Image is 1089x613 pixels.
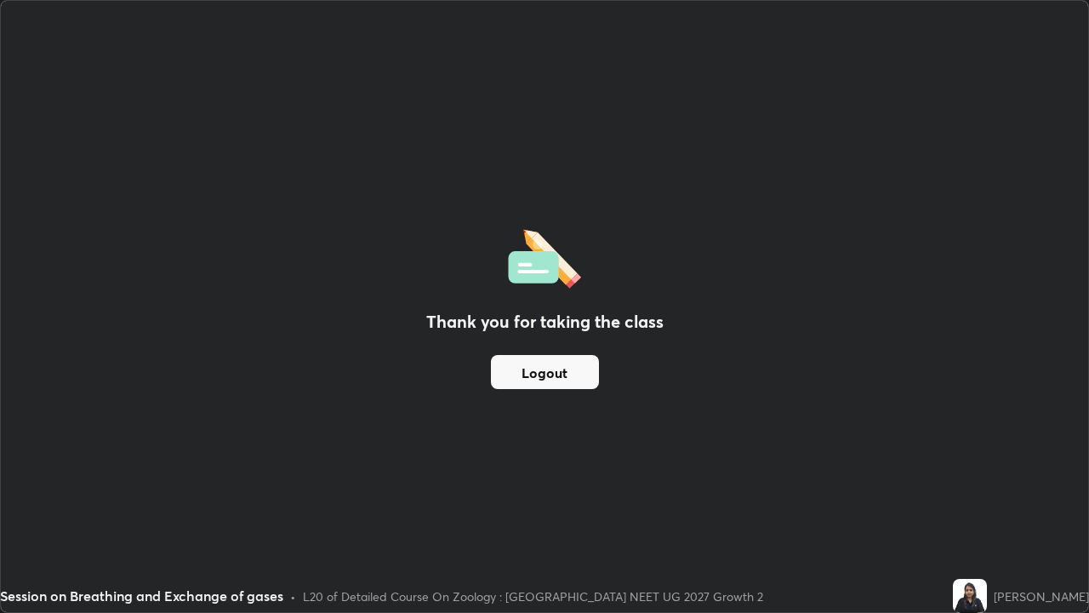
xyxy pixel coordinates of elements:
[508,224,581,289] img: offlineFeedback.1438e8b3.svg
[994,587,1089,605] div: [PERSON_NAME]
[953,579,987,613] img: 05193a360da743c4a021620c9d8d8c32.jpg
[426,309,664,335] h2: Thank you for taking the class
[290,587,296,605] div: •
[303,587,763,605] div: L20 of Detailed Course On Zoology : [GEOGRAPHIC_DATA] NEET UG 2027 Growth 2
[491,355,599,389] button: Logout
